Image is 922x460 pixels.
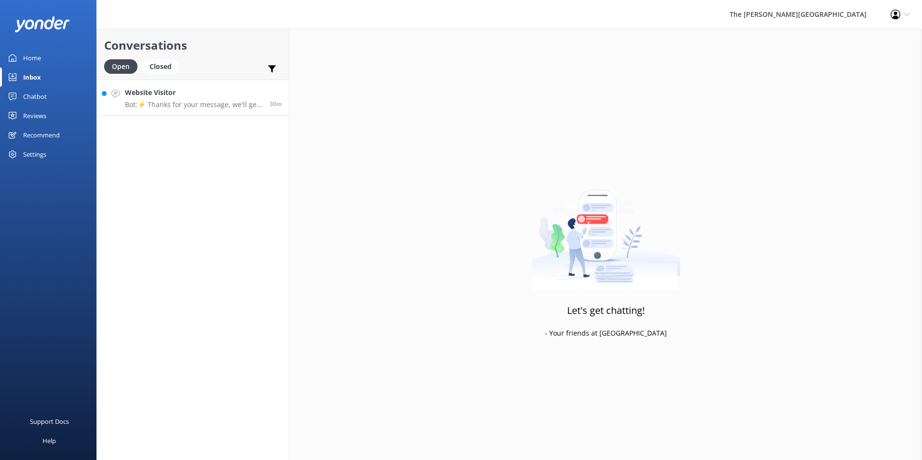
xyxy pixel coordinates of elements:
[545,328,667,338] p: - Your friends at [GEOGRAPHIC_DATA]
[567,303,645,318] h3: Let's get chatting!
[14,16,70,32] img: yonder-white-logo.png
[104,59,137,74] div: Open
[531,170,680,290] img: artwork of a man stealing a conversation from at giant smartphone
[23,145,46,164] div: Settings
[142,61,184,71] a: Closed
[125,87,262,98] h4: Website Visitor
[42,431,56,450] div: Help
[23,68,41,87] div: Inbox
[23,125,60,145] div: Recommend
[270,100,282,108] span: Oct 05 2025 06:12pm (UTC +13:00) Pacific/Auckland
[142,59,179,74] div: Closed
[23,48,41,68] div: Home
[23,87,47,106] div: Chatbot
[23,106,46,125] div: Reviews
[30,412,69,431] div: Support Docs
[125,100,262,109] p: Bot: ⚡ Thanks for your message, we'll get back to you as soon as we can. You're also welcome to k...
[104,61,142,71] a: Open
[97,80,289,116] a: Website VisitorBot:⚡ Thanks for your message, we'll get back to you as soon as we can. You're als...
[104,36,282,54] h2: Conversations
